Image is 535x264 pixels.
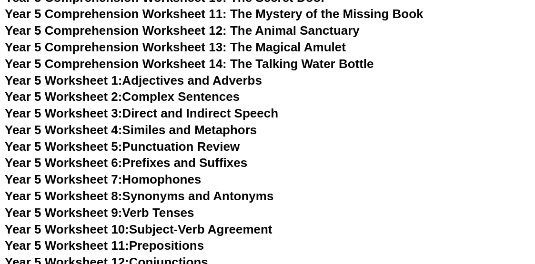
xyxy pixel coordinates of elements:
span: Year 5 Worksheet 9: [5,205,122,220]
a: Year 5 Comprehension Worksheet 13: The Magical Amulet [5,40,346,54]
span: Year 5 Worksheet 3: [5,106,122,120]
a: Year 5 Worksheet 6:Prefixes and Suffixes [5,156,247,170]
span: Year 5 Worksheet 6: [5,156,122,170]
a: Year 5 Worksheet 11:Prepositions [5,238,204,253]
a: Year 5 Worksheet 1:Adjectives and Adverbs [5,73,262,88]
span: Year 5 Worksheet 7: [5,172,122,186]
a: Year 5 Worksheet 4:Similes and Metaphors [5,123,257,137]
a: Year 5 Worksheet 7:Homophones [5,172,202,186]
span: Year 5 Worksheet 10: [5,222,129,236]
iframe: Chat Widget [376,156,535,264]
a: Year 5 Comprehension Worksheet 11: The Mystery of the Missing Book [5,7,424,21]
span: Year 5 Worksheet 8: [5,189,122,203]
a: Year 5 Comprehension Worksheet 14: The Talking Water Bottle [5,57,374,71]
a: Year 5 Worksheet 8:Synonyms and Antonyms [5,189,274,203]
span: Year 5 Worksheet 1: [5,73,122,88]
span: Year 5 Worksheet 5: [5,139,122,154]
span: Year 5 Worksheet 11: [5,238,129,253]
a: Year 5 Worksheet 5:Punctuation Review [5,139,240,154]
a: Year 5 Comprehension Worksheet 12: The Animal Sanctuary [5,23,360,38]
a: Year 5 Worksheet 2:Complex Sentences [5,89,240,104]
a: Year 5 Worksheet 9:Verb Tenses [5,205,194,220]
span: Year 5 Worksheet 2: [5,89,122,104]
a: Year 5 Worksheet 10:Subject-Verb Agreement [5,222,273,236]
span: Year 5 Worksheet 4: [5,123,122,137]
a: Year 5 Worksheet 3:Direct and Indirect Speech [5,106,278,120]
